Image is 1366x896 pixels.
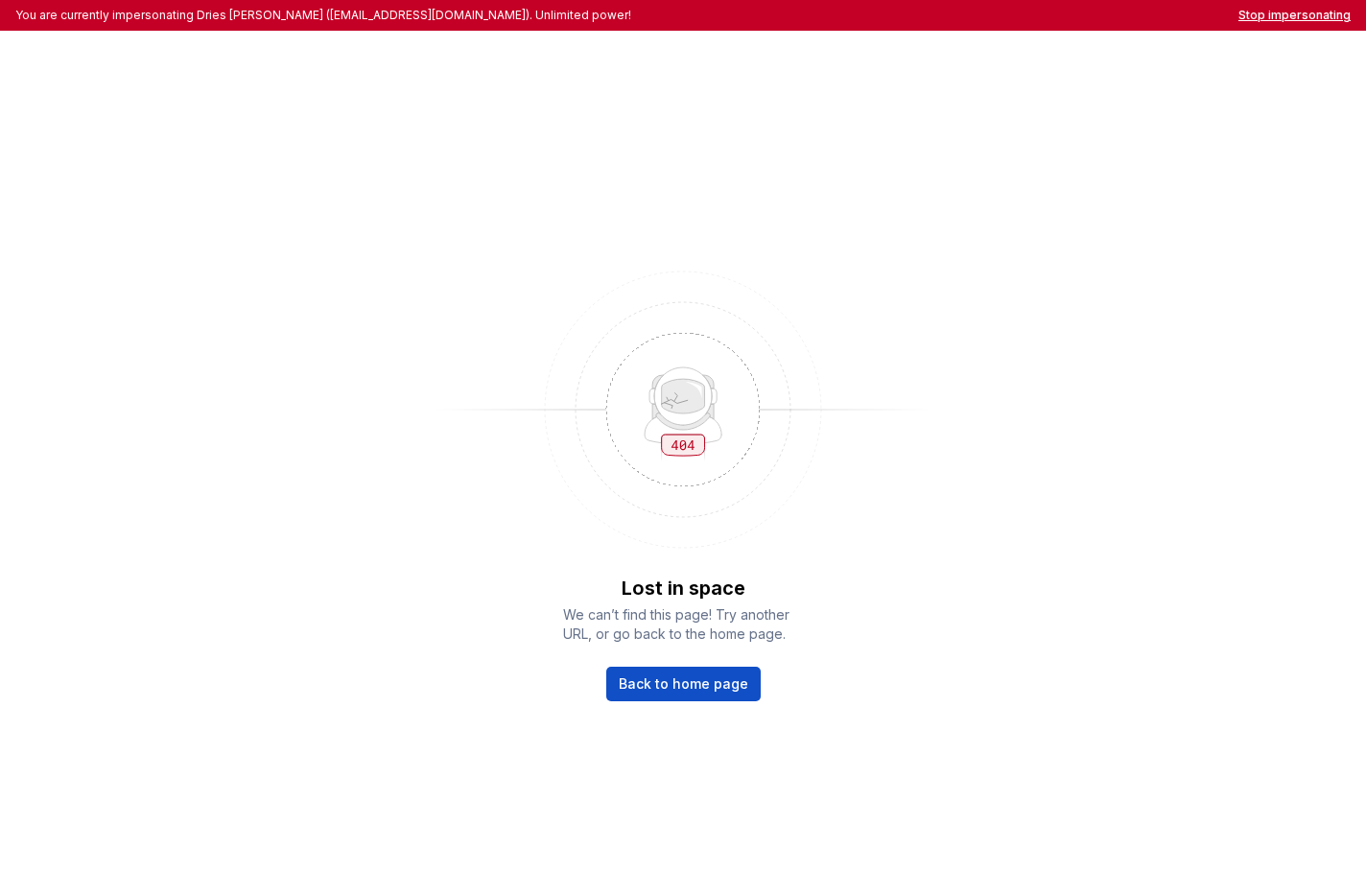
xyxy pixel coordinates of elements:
[15,8,631,23] p: You are currently impersonating Dries [PERSON_NAME] ([EMAIL_ADDRESS][DOMAIN_NAME]). Unlimited power!
[1238,8,1351,23] button: Stop impersonating
[563,605,803,644] span: We can’t find this page! Try another URL, or go back to the home page.
[619,674,748,694] span: Back to home page
[622,575,745,601] p: Lost in space
[606,667,761,701] a: Back to home page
